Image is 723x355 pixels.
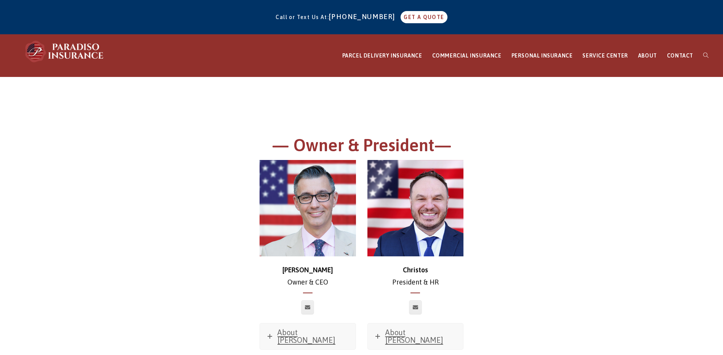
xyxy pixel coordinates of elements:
a: About [PERSON_NAME] [368,323,463,349]
a: SERVICE CENTER [577,35,633,77]
p: Owner & CEO [260,264,356,289]
strong: Christos [403,266,428,274]
span: SERVICE CENTER [582,53,628,59]
strong: [PERSON_NAME] [282,266,333,274]
span: PERSONAL INSURANCE [511,53,573,59]
a: ABOUT [633,35,662,77]
a: COMMERCIAL INSURANCE [427,35,507,77]
span: Call or Text Us At: [276,14,329,20]
a: PERSONAL INSURANCE [507,35,578,77]
img: Christos_500x500 [367,160,464,256]
a: CONTACT [662,35,698,77]
h1: — Owner & President— [152,134,571,160]
span: COMMERCIAL INSURANCE [432,53,502,59]
span: About [PERSON_NAME] [277,328,335,344]
span: About [PERSON_NAME] [385,328,443,344]
img: chris-500x500 (1) [260,160,356,256]
img: Paradiso Insurance [23,40,107,63]
span: CONTACT [667,53,693,59]
p: President & HR [367,264,464,289]
a: PARCEL DELIVERY INSURANCE [337,35,427,77]
span: ABOUT [638,53,657,59]
a: [PHONE_NUMBER] [329,13,399,21]
a: GET A QUOTE [401,11,447,23]
span: PARCEL DELIVERY INSURANCE [342,53,422,59]
a: About [PERSON_NAME] [260,323,356,349]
